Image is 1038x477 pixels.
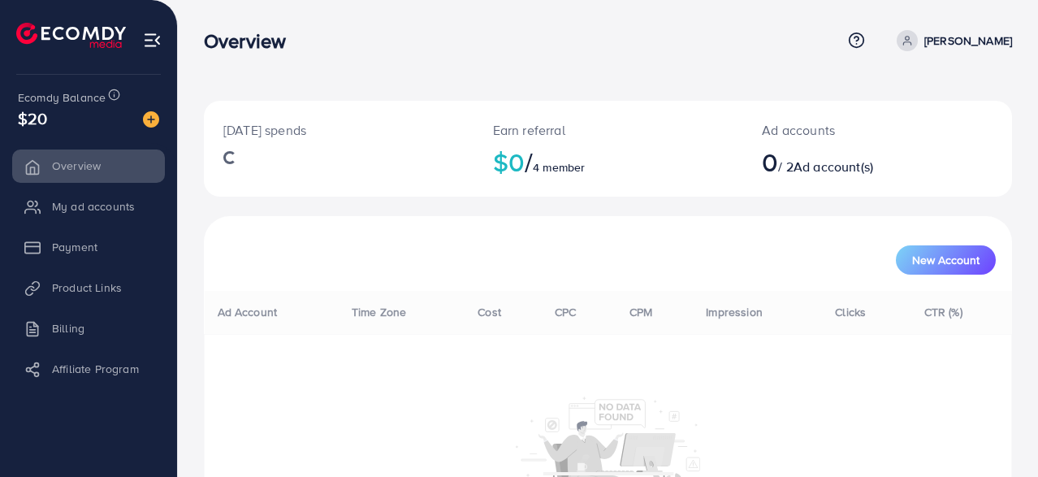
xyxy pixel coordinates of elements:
[143,31,162,50] img: menu
[890,30,1012,51] a: [PERSON_NAME]
[18,106,47,130] span: $20
[493,146,724,177] h2: $0
[762,143,778,180] span: 0
[204,29,299,53] h3: Overview
[762,120,925,140] p: Ad accounts
[896,245,996,275] button: New Account
[18,89,106,106] span: Ecomdy Balance
[794,158,873,176] span: Ad account(s)
[924,31,1012,50] p: [PERSON_NAME]
[762,146,925,177] h2: / 2
[493,120,724,140] p: Earn referral
[533,159,585,176] span: 4 member
[16,23,126,48] img: logo
[223,120,454,140] p: [DATE] spends
[525,143,533,180] span: /
[912,254,980,266] span: New Account
[143,111,159,128] img: image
